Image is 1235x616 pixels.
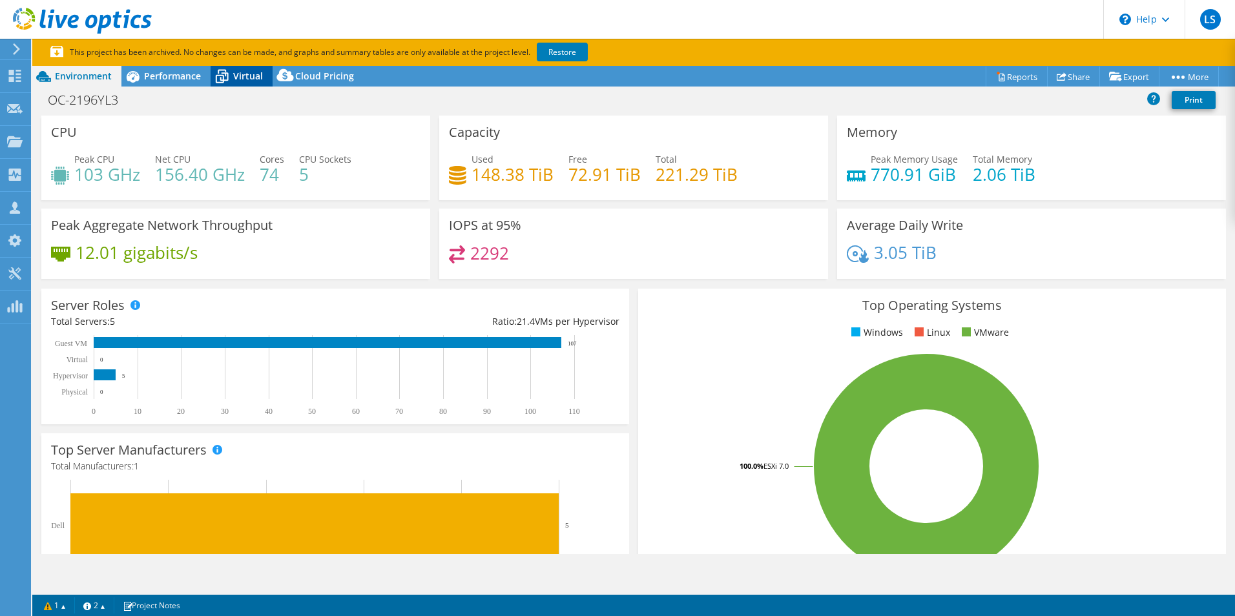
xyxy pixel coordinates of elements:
a: 2 [74,597,114,613]
h3: IOPS at 95% [449,218,521,232]
text: 107 [568,340,577,347]
text: 30 [221,407,229,416]
li: Linux [911,325,950,340]
h4: 3.05 TiB [874,245,937,260]
a: Restore [537,43,588,61]
span: LS [1200,9,1221,30]
text: 5 [565,521,569,529]
h3: Memory [847,125,897,139]
a: Print [1172,91,1216,109]
span: Virtual [233,70,263,82]
h3: Top Server Manufacturers [51,443,207,457]
h3: Capacity [449,125,500,139]
h4: 72.91 TiB [568,167,641,181]
span: Cloud Pricing [295,70,354,82]
text: 10 [134,407,141,416]
a: Reports [986,67,1048,87]
a: Export [1099,67,1159,87]
a: Project Notes [114,597,189,613]
span: Total [656,153,677,165]
text: Guest VM [55,339,87,348]
span: Peak Memory Usage [871,153,958,165]
h3: Server Roles [51,298,125,313]
span: 5 [110,315,115,327]
span: Peak CPU [74,153,114,165]
h4: 5 [299,167,351,181]
p: This project has been archived. No changes can be made, and graphs and summary tables are only av... [50,45,683,59]
h4: 221.29 TiB [656,167,738,181]
text: Hypervisor [53,371,88,380]
svg: \n [1119,14,1131,25]
span: 1 [134,460,139,472]
text: 0 [100,389,103,395]
span: Cores [260,153,284,165]
li: VMware [959,325,1009,340]
span: Environment [55,70,112,82]
h4: 103 GHz [74,167,140,181]
li: Windows [848,325,903,340]
text: 90 [483,407,491,416]
text: 50 [308,407,316,416]
text: Physical [61,387,88,396]
h3: CPU [51,125,77,139]
text: 20 [177,407,185,416]
span: Net CPU [155,153,191,165]
span: Performance [144,70,201,82]
div: Ratio: VMs per Hypervisor [335,314,619,329]
h1: OC-2196YL3 [42,93,138,107]
h4: 74 [260,167,284,181]
tspan: 100.0% [740,461,763,471]
span: 21.4 [517,315,535,327]
h3: Peak Aggregate Network Throughput [51,218,273,232]
text: 100 [524,407,536,416]
text: 80 [439,407,447,416]
span: Total Memory [973,153,1032,165]
div: Total Servers: [51,314,335,329]
h3: Average Daily Write [847,218,963,232]
h4: 12.01 gigabits/s [76,245,198,260]
h4: 2292 [470,246,509,260]
a: More [1159,67,1219,87]
span: Free [568,153,587,165]
text: 0 [100,356,103,363]
h4: 2.06 TiB [973,167,1035,181]
a: 1 [35,597,75,613]
span: Used [472,153,493,165]
span: CPU Sockets [299,153,351,165]
h4: Total Manufacturers: [51,459,619,473]
text: 60 [352,407,360,416]
a: Share [1047,67,1100,87]
h4: 156.40 GHz [155,167,245,181]
text: 70 [395,407,403,416]
text: 5 [122,373,125,379]
text: 0 [92,407,96,416]
text: 40 [265,407,273,416]
tspan: ESXi 7.0 [763,461,789,471]
h4: 770.91 GiB [871,167,958,181]
text: Dell [51,521,65,530]
h4: 148.38 TiB [472,167,554,181]
text: 110 [568,407,580,416]
text: Virtual [67,355,88,364]
h3: Top Operating Systems [648,298,1216,313]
